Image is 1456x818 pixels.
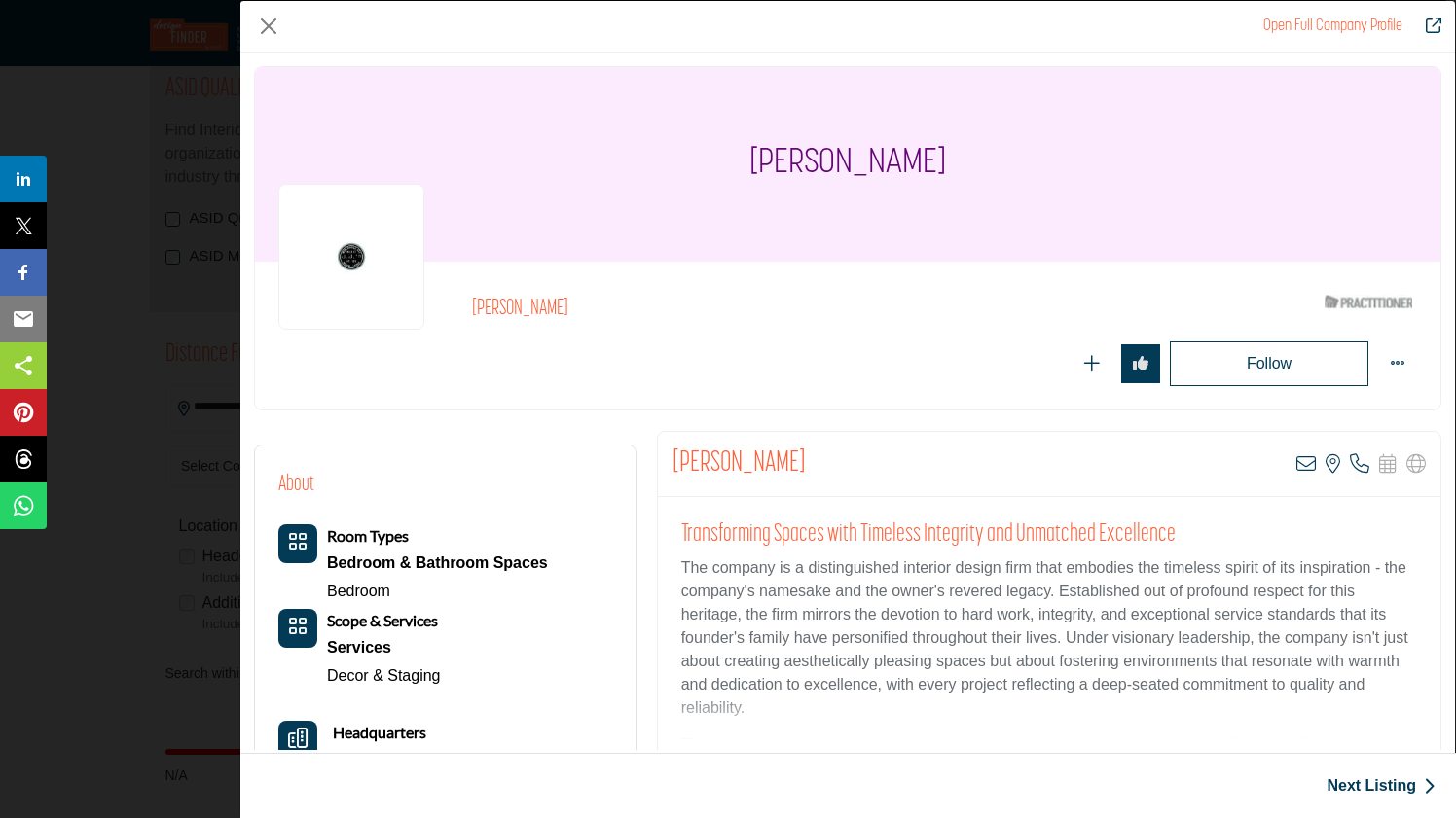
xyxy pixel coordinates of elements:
[1170,341,1368,386] button: Redirect to login
[1073,344,1111,383] button: Redirect to login page
[278,524,317,563] button: Category Icon
[1327,774,1436,798] a: Next Listing
[673,446,806,481] h2: Cara Stone
[327,613,438,629] a: Scope & Services
[278,721,317,760] button: Headquarter icon
[327,633,441,662] a: Services
[327,526,409,545] b: Room Types
[1412,15,1441,38] a: Redirect to cara-stone
[472,297,1007,322] h2: [PERSON_NAME]
[327,611,438,629] b: Scope & Services
[327,583,390,599] a: Bedroom
[278,609,317,648] button: Category Icon
[681,556,1417,720] p: The company is a distinguished interior design firm that embodies the timeless spirit of its insp...
[749,67,946,262] h1: [PERSON_NAME]
[327,667,441,684] a: Decor & Staging
[333,721,426,744] b: Headquarters
[1263,18,1402,34] a: Redirect to cara-stone
[1325,290,1412,314] img: ASID Qualified Practitioners
[278,469,314,501] h2: About
[278,184,424,330] img: cara-stone logo
[1378,344,1417,383] button: More Options
[327,528,409,545] a: Room Types
[681,520,1417,550] h2: Transforming Spaces with Timeless Integrity and Unmatched Excellence
[1121,344,1160,383] button: Redirect to login page
[327,549,548,578] a: Bedroom & Bathroom Spaces
[254,12,283,41] button: Close
[327,633,441,662] div: Interior and exterior spaces including lighting, layouts, furnishings, accessories, artwork, land...
[333,748,467,767] p: [STREET_ADDRESS]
